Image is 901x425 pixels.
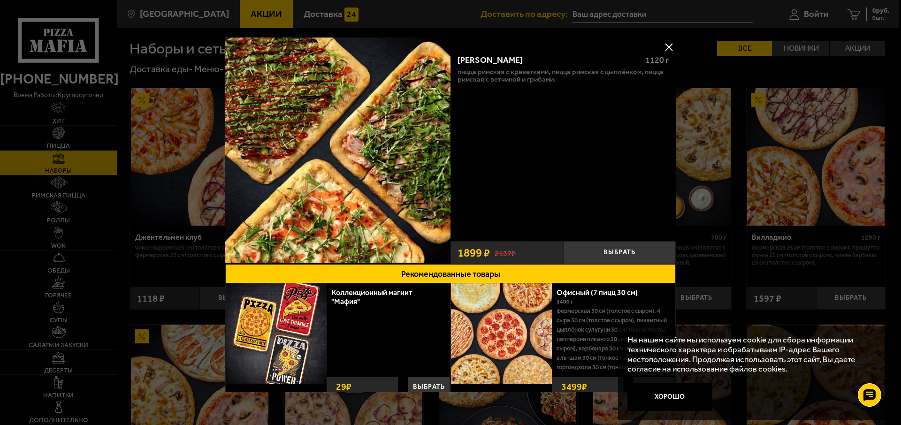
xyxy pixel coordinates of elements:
[627,335,873,374] p: На нашем сайте мы используем cookie для сбора информации технического характера и обрабатываем IP...
[458,68,669,83] p: Пицца Римская с креветками, Пицца Римская с цыплёнком, Пицца Римская с ветчиной и грибами.
[225,264,676,283] button: Рекомендованные товары
[557,306,668,372] p: Фермерская 30 см (толстое с сыром), 4 сыра 30 см (толстое с сыром), Пикантный цыплёнок сулугуни 3...
[557,298,573,305] span: 3400 г
[557,288,647,297] a: Офисный (7 пицц 30 см)
[225,38,450,263] img: Мама Миа
[559,377,589,396] strong: 3499 ₽
[408,377,450,396] button: Выбрать
[331,288,412,306] a: Коллекционный магнит "Мафия"
[225,38,450,264] a: Мама Миа
[627,383,712,411] button: Хорошо
[334,377,354,396] strong: 29 ₽
[458,247,490,258] span: 1899 ₽
[645,55,669,65] span: 1120 г
[458,55,637,66] div: [PERSON_NAME]
[495,248,516,258] s: 2137 ₽
[563,241,676,264] button: Выбрать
